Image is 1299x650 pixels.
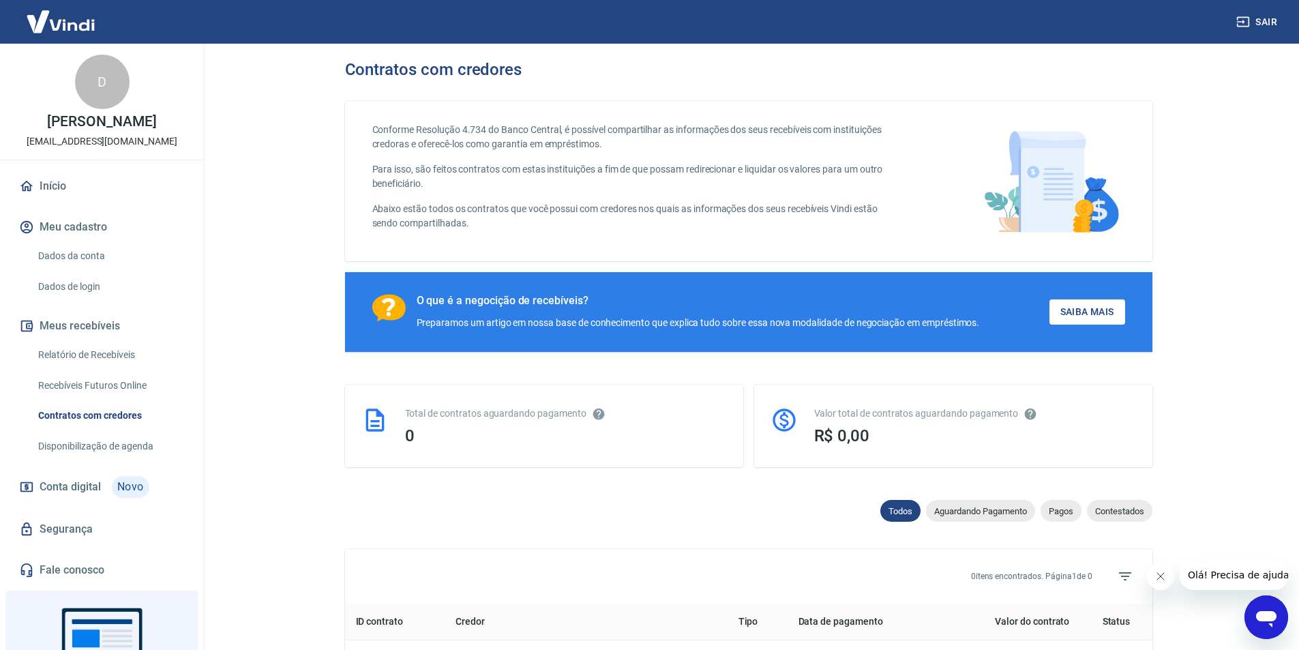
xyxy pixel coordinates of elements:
[926,506,1035,516] span: Aguardando Pagamento
[16,212,188,242] button: Meu cadastro
[372,123,899,151] p: Conforme Resolução 4.734 do Banco Central, é possível compartilhar as informações dos seus recebí...
[880,506,921,516] span: Todos
[372,294,406,322] img: Ícone com um ponto de interrogação.
[814,407,1136,421] div: Valor total de contratos aguardando pagamento
[40,477,101,497] span: Conta digital
[1080,604,1152,640] th: Status
[16,555,188,585] a: Fale conosco
[16,171,188,201] a: Início
[16,471,188,503] a: Conta digitalNovo
[1087,506,1152,516] span: Contestados
[445,604,727,640] th: Credor
[405,426,727,445] div: 0
[27,134,177,149] p: [EMAIL_ADDRESS][DOMAIN_NAME]
[1147,563,1174,590] iframe: Fechar mensagem
[1234,10,1283,35] button: Sair
[814,426,870,445] span: R$ 0,00
[728,604,788,640] th: Tipo
[16,1,105,42] img: Vindi
[75,55,130,109] div: D
[33,372,188,400] a: Recebíveis Futuros Online
[33,273,188,301] a: Dados de login
[47,115,156,129] p: [PERSON_NAME]
[941,604,1080,640] th: Valor do contrato
[880,500,921,522] div: Todos
[112,476,149,498] span: Novo
[417,316,980,330] div: Preparamos um artigo em nossa base de conhecimento que explica tudo sobre essa nova modalidade de...
[8,10,115,20] span: Olá! Precisa de ajuda?
[33,432,188,460] a: Disponibilização de agenda
[405,407,727,421] div: Total de contratos aguardando pagamento
[16,311,188,341] button: Meus recebíveis
[372,162,899,191] p: Para isso, são feitos contratos com estas instituições a fim de que possam redirecionar e liquida...
[345,604,445,640] th: ID contrato
[1041,500,1081,522] div: Pagos
[1024,407,1037,421] svg: O valor comprometido não se refere a pagamentos pendentes na Vindi e sim como garantia a outras i...
[788,604,942,640] th: Data de pagamento
[977,123,1125,239] img: main-image.9f1869c469d712ad33ce.png
[345,60,522,79] h3: Contratos com credores
[926,500,1035,522] div: Aguardando Pagamento
[1180,560,1288,590] iframe: Mensagem da empresa
[1244,595,1288,639] iframe: Botão para abrir a janela de mensagens
[33,242,188,270] a: Dados da conta
[1109,560,1141,593] span: Filtros
[372,202,899,231] p: Abaixo estão todos os contratos que você possui com credores nos quais as informações dos seus re...
[16,514,188,544] a: Segurança
[417,294,980,308] div: O que é a negocição de recebíveis?
[33,402,188,430] a: Contratos com credores
[971,570,1092,582] p: 0 itens encontrados. Página 1 de 0
[592,407,606,421] svg: Esses contratos não se referem à Vindi, mas sim a outras instituições.
[1041,506,1081,516] span: Pagos
[1049,299,1125,325] a: Saiba Mais
[1087,500,1152,522] div: Contestados
[33,341,188,369] a: Relatório de Recebíveis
